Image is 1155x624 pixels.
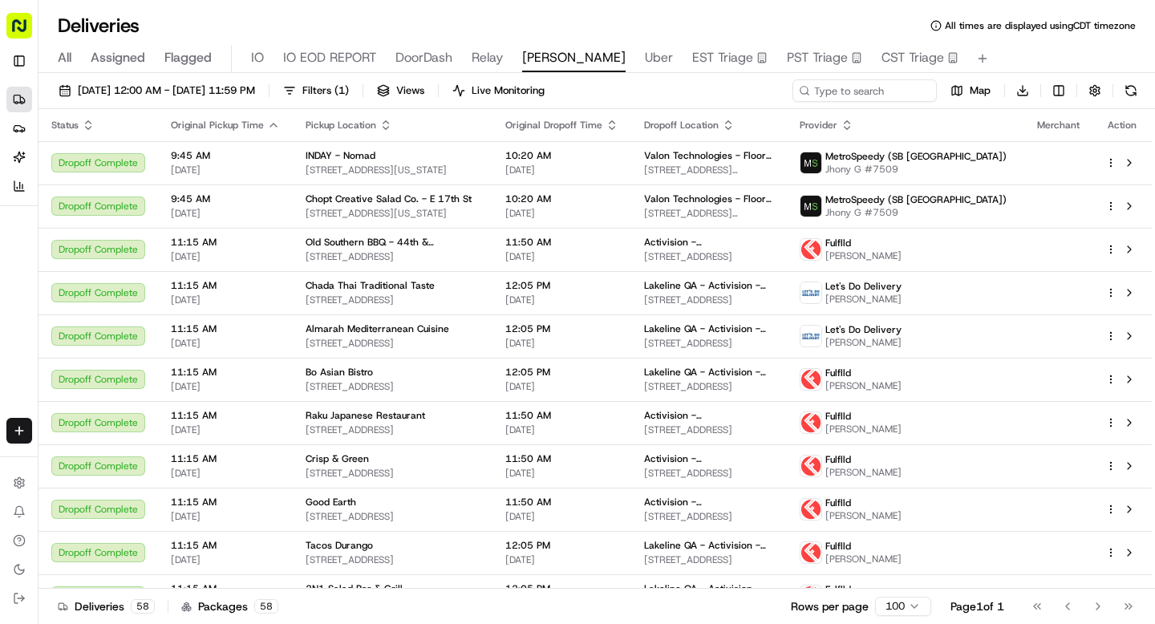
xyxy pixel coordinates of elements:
[505,192,618,205] span: 10:20 AM
[306,496,356,509] span: Good Earth
[505,119,602,132] span: Original Dropoff Time
[505,149,618,162] span: 10:20 AM
[505,582,618,595] span: 12:05 PM
[644,192,774,205] span: Valon Technologies - Floor 4
[306,250,480,263] span: [STREET_ADDRESS]
[644,337,774,350] span: [STREET_ADDRESS]
[306,279,435,292] span: Chada Thai Traditional Taste
[1120,79,1142,102] button: Refresh
[306,467,480,480] span: [STREET_ADDRESS]
[950,598,1004,614] div: Page 1 of 1
[505,452,618,465] span: 11:50 AM
[644,409,774,422] span: Activision - [GEOGRAPHIC_DATA]
[522,48,626,67] span: [PERSON_NAME]
[51,79,262,102] button: [DATE] 12:00 AM - [DATE] 11:59 PM
[505,496,618,509] span: 11:50 AM
[644,207,774,220] span: [STREET_ADDRESS][US_STATE]
[505,366,618,379] span: 12:05 PM
[644,119,719,132] span: Dropoff Location
[800,119,837,132] span: Provider
[943,79,998,102] button: Map
[945,19,1136,32] span: All times are displayed using CDT timezone
[302,83,349,98] span: Filters
[306,236,480,249] span: Old Southern BBQ - 44th & [GEOGRAPHIC_DATA]
[644,279,774,292] span: Lakeline QA - Activision - Floor Suite 200
[171,164,280,176] span: [DATE]
[825,540,851,553] span: Fulflld
[825,336,902,349] span: [PERSON_NAME]
[306,582,403,595] span: 2N1 Salad Bar & Grill
[881,48,944,67] span: CST Triage
[306,539,373,552] span: Tacos Durango
[800,499,821,520] img: profile_Fulflld_OnFleet_Thistle_SF.png
[171,119,264,132] span: Original Pickup Time
[800,152,821,173] img: metro_speed_logo.png
[78,83,255,98] span: [DATE] 12:00 AM - [DATE] 11:59 PM
[254,599,278,614] div: 58
[825,163,1007,176] span: Jhony G #7509
[334,83,349,98] span: ( 1 )
[171,279,280,292] span: 11:15 AM
[825,553,902,565] span: [PERSON_NAME]
[505,294,618,306] span: [DATE]
[505,553,618,566] span: [DATE]
[825,496,851,509] span: Fulflld
[472,48,503,67] span: Relay
[370,79,432,102] button: Views
[505,409,618,422] span: 11:50 AM
[306,452,369,465] span: Crisp & Green
[306,149,375,162] span: INDAY - Nomad
[58,13,140,38] h1: Deliveries
[800,196,821,217] img: metro_speed_logo.png
[505,207,618,220] span: [DATE]
[306,510,480,523] span: [STREET_ADDRESS]
[644,496,774,509] span: Activision - [GEOGRAPHIC_DATA]
[171,207,280,220] span: [DATE]
[800,239,821,260] img: profile_Fulflld_OnFleet_Thistle_SF.png
[644,539,774,552] span: Lakeline QA - Activision - Floor Suite 200
[171,294,280,306] span: [DATE]
[283,48,376,67] span: IO EOD REPORT
[505,423,618,436] span: [DATE]
[306,119,376,132] span: Pickup Location
[171,582,280,595] span: 11:15 AM
[505,164,618,176] span: [DATE]
[306,207,480,220] span: [STREET_ADDRESS][US_STATE]
[171,250,280,263] span: [DATE]
[171,337,280,350] span: [DATE]
[306,294,480,306] span: [STREET_ADDRESS]
[505,539,618,552] span: 12:05 PM
[791,598,869,614] p: Rows per page
[825,323,902,336] span: Let's Do Delivery
[171,322,280,335] span: 11:15 AM
[306,192,472,205] span: Chopt Creative Salad Co. - E 17th St
[306,423,480,436] span: [STREET_ADDRESS]
[171,553,280,566] span: [DATE]
[1105,119,1139,132] div: Action
[800,412,821,433] img: profile_Fulflld_OnFleet_Thistle_SF.png
[171,510,280,523] span: [DATE]
[800,542,821,563] img: profile_Fulflld_OnFleet_Thistle_SF.png
[164,48,212,67] span: Flagged
[396,83,424,98] span: Views
[644,380,774,393] span: [STREET_ADDRESS]
[276,79,356,102] button: Filters(1)
[825,237,851,249] span: Fulflld
[644,553,774,566] span: [STREET_ADDRESS]
[645,48,673,67] span: Uber
[505,322,618,335] span: 12:05 PM
[171,380,280,393] span: [DATE]
[505,279,618,292] span: 12:05 PM
[825,453,851,466] span: Fulflld
[825,293,902,306] span: [PERSON_NAME]
[644,164,774,176] span: [STREET_ADDRESS][US_STATE]
[505,467,618,480] span: [DATE]
[171,409,280,422] span: 11:15 AM
[825,423,902,436] span: [PERSON_NAME]
[131,599,155,614] div: 58
[505,236,618,249] span: 11:50 AM
[306,409,425,422] span: Raku Japanese Restaurant
[505,510,618,523] span: [DATE]
[171,539,280,552] span: 11:15 AM
[505,337,618,350] span: [DATE]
